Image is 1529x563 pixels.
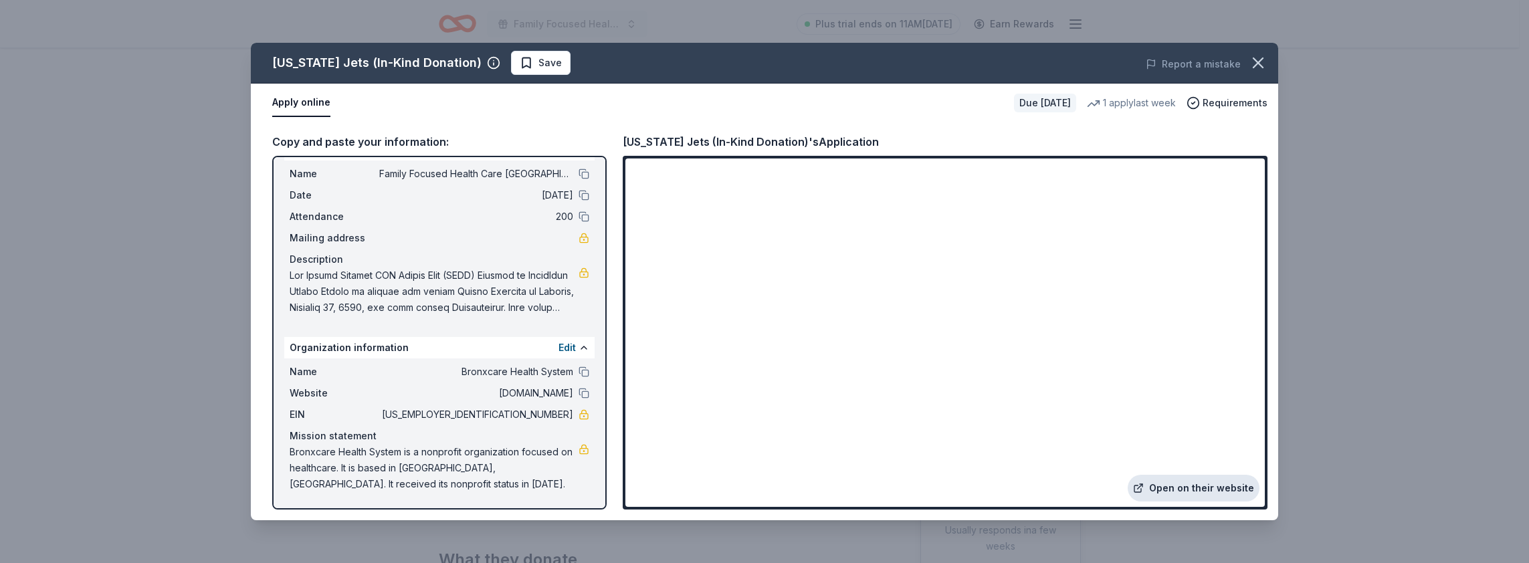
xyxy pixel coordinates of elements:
span: EIN [290,407,379,423]
span: Save [538,55,562,71]
div: Organization information [284,337,595,358]
a: Open on their website [1128,475,1259,501]
span: [DOMAIN_NAME] [379,385,573,401]
button: Edit [558,340,576,356]
span: Date [290,187,379,203]
button: Save [511,51,571,75]
div: [US_STATE] Jets (In-Kind Donation)'s Application [623,133,879,150]
div: [US_STATE] Jets (In-Kind Donation) [272,52,482,74]
div: Mission statement [290,428,589,444]
div: Description [290,251,589,267]
span: Bronxcare Health System [379,364,573,380]
span: Name [290,364,379,380]
div: Due [DATE] [1014,94,1076,112]
span: Website [290,385,379,401]
div: 1 apply last week [1087,95,1176,111]
span: Lor Ipsumd Sitamet CON Adipis Elit (SEDD) Eiusmod te IncidIdun Utlabo Etdolo ma aliquae adm venia... [290,267,579,316]
button: Apply online [272,89,330,117]
span: 200 [379,209,573,225]
span: [US_EMPLOYER_IDENTIFICATION_NUMBER] [379,407,573,423]
span: Mailing address [290,230,379,246]
span: Attendance [290,209,379,225]
span: Requirements [1203,95,1267,111]
span: [DATE] [379,187,573,203]
span: Bronxcare Health System is a nonprofit organization focused on healthcare. It is based in [GEOGRA... [290,444,579,492]
span: Name [290,166,379,182]
span: Family Focused Health Care [GEOGRAPHIC_DATA] Giveaway [379,166,573,182]
div: Copy and paste your information: [272,133,607,150]
button: Requirements [1187,95,1267,111]
button: Report a mistake [1146,56,1241,72]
